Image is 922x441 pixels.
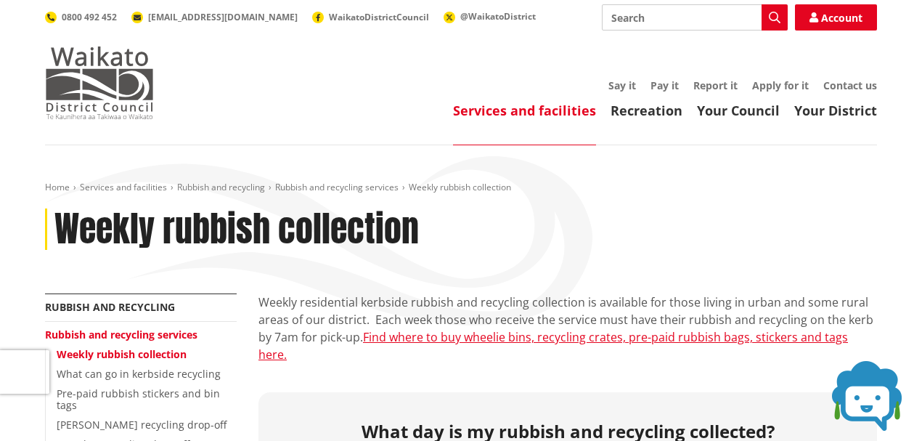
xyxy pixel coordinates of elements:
a: Say it [608,78,636,92]
nav: breadcrumb [45,182,877,194]
a: Report it [693,78,738,92]
a: Recreation [611,102,682,119]
a: Your District [794,102,877,119]
span: 0800 492 452 [62,11,117,23]
span: Weekly rubbish collection [409,181,511,193]
a: @WaikatoDistrict [444,10,536,23]
a: Contact us [823,78,877,92]
a: Services and facilities [80,181,167,193]
a: What can go in kerbside recycling [57,367,221,381]
span: WaikatoDistrictCouncil [329,11,429,23]
a: Home [45,181,70,193]
a: 0800 492 452 [45,11,117,23]
a: Your Council [697,102,780,119]
input: Search input [602,4,788,31]
h1: Weekly rubbish collection [54,209,419,251]
a: Rubbish and recycling [177,181,265,193]
a: Pre-paid rubbish stickers and bin tags [57,387,220,413]
a: [PERSON_NAME] recycling drop-off [57,418,227,432]
a: Rubbish and recycling [45,300,175,314]
a: Rubbish and recycling services [275,181,399,193]
a: Find where to buy wheelie bins, recycling crates, pre-paid rubbish bags, stickers and tags here. [258,329,848,363]
a: Account [795,4,877,31]
p: Weekly residential kerbside rubbish and recycling collection is available for those living in urb... [258,294,877,363]
a: Apply for it [752,78,809,92]
span: @WaikatoDistrict [460,10,536,23]
a: Rubbish and recycling services [45,328,197,341]
a: [EMAIL_ADDRESS][DOMAIN_NAME] [131,11,298,23]
a: Weekly rubbish collection [57,347,187,361]
span: [EMAIL_ADDRESS][DOMAIN_NAME] [148,11,298,23]
a: Services and facilities [453,102,596,119]
img: Waikato District Council - Te Kaunihera aa Takiwaa o Waikato [45,46,154,119]
a: Pay it [650,78,679,92]
a: WaikatoDistrictCouncil [312,11,429,23]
